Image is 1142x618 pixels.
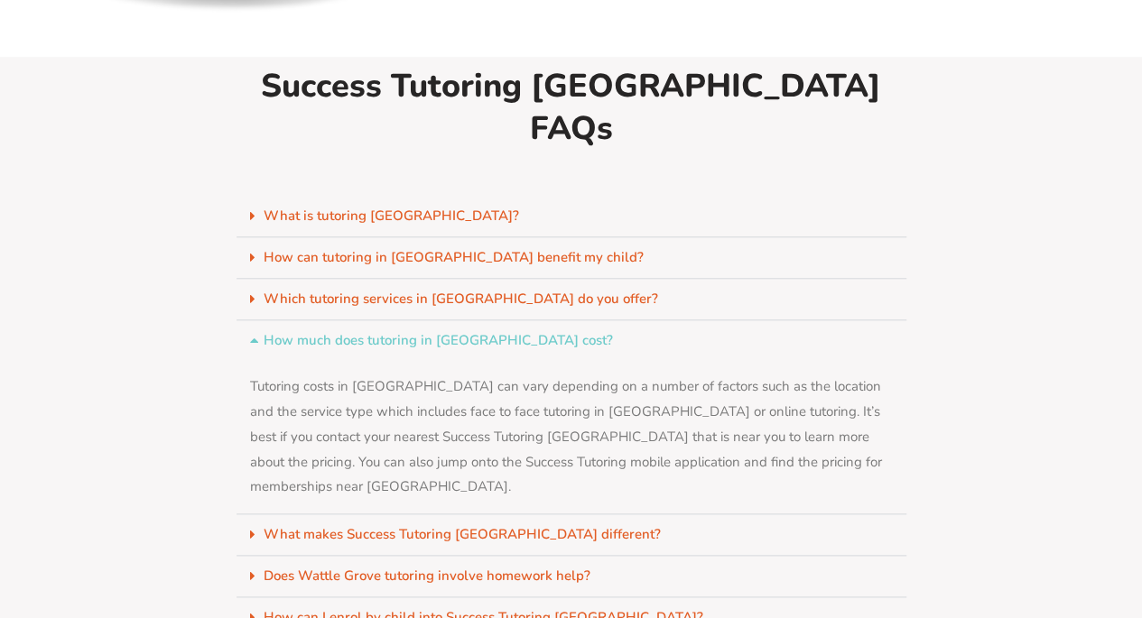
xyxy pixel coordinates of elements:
[237,361,906,514] div: How much does tutoring in [GEOGRAPHIC_DATA] cost?
[237,237,906,279] div: How can tutoring in [GEOGRAPHIC_DATA] benefit my child?
[237,66,906,151] h2: Success Tutoring [GEOGRAPHIC_DATA] FAQs
[841,414,1142,618] iframe: Chat Widget
[237,556,906,597] div: Does Wattle Grove tutoring involve homework help?
[264,290,658,308] a: Which tutoring services in [GEOGRAPHIC_DATA] do you offer?
[264,567,590,585] a: Does Wattle Grove tutoring involve homework help?
[237,196,906,237] div: What is tutoring [GEOGRAPHIC_DATA]?
[264,331,613,349] a: How much does tutoring in [GEOGRAPHIC_DATA] cost?
[237,514,906,556] div: What makes Success Tutoring [GEOGRAPHIC_DATA] different?
[264,248,644,266] a: How can tutoring in [GEOGRAPHIC_DATA] benefit my child?
[264,525,661,543] a: What makes Success Tutoring [GEOGRAPHIC_DATA] different?
[237,279,906,320] div: Which tutoring services in [GEOGRAPHIC_DATA] do you offer?
[237,320,906,361] div: How much does tutoring in [GEOGRAPHIC_DATA] cost?
[264,207,519,225] a: What is tutoring [GEOGRAPHIC_DATA]?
